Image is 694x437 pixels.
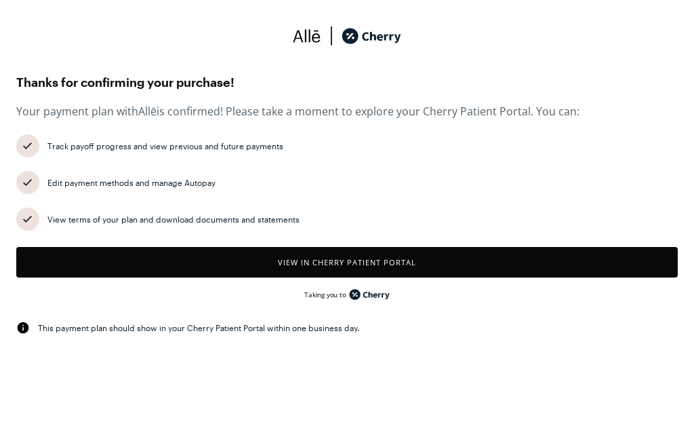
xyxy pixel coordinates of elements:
[47,214,678,225] div: View terms of your plan and download documents and statements
[20,172,35,193] img: svg%3e
[38,322,678,333] div: This payment plan should show in your Cherry Patient Portal within one business day.
[16,247,678,278] button: View in Cherry patient portal
[20,209,35,229] img: svg%3e
[47,177,678,188] div: Edit payment methods and manage Autopay
[20,136,35,156] img: svg%3e
[304,290,346,300] span: Taking you to
[342,26,401,46] img: cherry_black_logo-DrOE_MJI.svg
[47,140,678,151] div: Track payoff progress and view previous and future payments
[16,321,30,335] img: svg%3e
[321,26,342,46] img: svg%3e
[16,71,678,93] span: Thanks for confirming your purchase!
[349,284,390,305] img: cherry_black_logo-DrOE_MJI.svg
[16,105,678,118] span: Your payment plan with Allē is confirmed! Please take a moment to explore your Cherry Patient Por...
[293,26,321,46] img: svg%3e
